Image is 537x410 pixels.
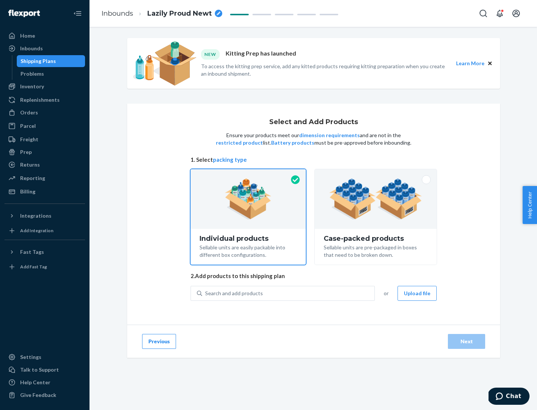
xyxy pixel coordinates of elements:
a: Help Center [4,376,85,388]
button: Open notifications [492,6,507,21]
span: Lazily Proud Newt [147,9,212,19]
a: Orders [4,107,85,119]
img: case-pack.59cecea509d18c883b923b81aeac6d0b.png [329,179,422,220]
div: Shipping Plans [21,57,56,65]
a: Freight [4,133,85,145]
button: Help Center [522,186,537,224]
a: Replenishments [4,94,85,106]
a: Prep [4,146,85,158]
button: packing type [213,156,247,164]
p: Ensure your products meet our and are not in the list. must be pre-approved before inbounding. [215,132,412,146]
div: Returns [20,161,40,168]
div: Settings [20,353,41,361]
button: Close Navigation [70,6,85,21]
div: Replenishments [20,96,60,104]
button: Battery products [271,139,314,146]
span: 2. Add products to this shipping plan [191,272,437,280]
button: Talk to Support [4,364,85,376]
ol: breadcrumbs [95,3,228,25]
a: Problems [17,68,85,80]
a: Returns [4,159,85,171]
div: Fast Tags [20,248,44,256]
button: Previous [142,334,176,349]
a: Home [4,30,85,42]
button: Close [486,59,494,67]
div: Problems [21,70,44,78]
span: or [384,290,389,297]
a: Add Integration [4,225,85,237]
a: Reporting [4,172,85,184]
div: Next [454,338,479,345]
a: Shipping Plans [17,55,85,67]
p: Kitting Prep has launched [226,49,296,59]
div: Talk to Support [20,366,59,373]
div: Add Fast Tag [20,264,47,270]
button: Fast Tags [4,246,85,258]
div: Case-packed products [324,235,428,242]
div: NEW [201,49,220,59]
iframe: Opens a widget where you can chat to one of our agents [489,388,530,406]
button: Give Feedback [4,389,85,401]
a: Parcel [4,120,85,132]
div: Give Feedback [20,391,56,399]
a: Inbounds [101,9,133,18]
button: restricted product [216,139,263,146]
div: Individual products [200,235,297,242]
div: Search and add products [205,290,263,297]
div: Orders [20,109,38,116]
div: Integrations [20,212,51,220]
img: Flexport logo [8,10,40,17]
div: Sellable units are easily packable into different box configurations. [200,242,297,259]
div: Help Center [20,379,50,386]
div: Inbounds [20,45,43,52]
button: Next [448,334,485,349]
div: Parcel [20,122,36,130]
button: Learn More [456,59,484,67]
div: Billing [20,188,35,195]
div: Reporting [20,174,45,182]
button: Integrations [4,210,85,222]
p: To access the kitting prep service, add any kitted products requiring kitting preparation when yo... [201,63,449,78]
div: Inventory [20,83,44,90]
div: Home [20,32,35,40]
div: Prep [20,148,32,156]
a: Settings [4,351,85,363]
img: individual-pack.facf35554cb0f1810c75b2bd6df2d64e.png [225,179,271,220]
button: Open account menu [509,6,524,21]
button: dimension requirements [299,132,360,139]
a: Inbounds [4,42,85,54]
button: Open Search Box [476,6,491,21]
span: 1. Select [191,156,437,164]
div: Add Integration [20,227,53,234]
a: Billing [4,186,85,198]
a: Add Fast Tag [4,261,85,273]
a: Inventory [4,81,85,92]
h1: Select and Add Products [269,119,358,126]
button: Upload file [398,286,437,301]
div: Sellable units are pre-packaged in boxes that need to be broken down. [324,242,428,259]
div: Freight [20,136,38,143]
